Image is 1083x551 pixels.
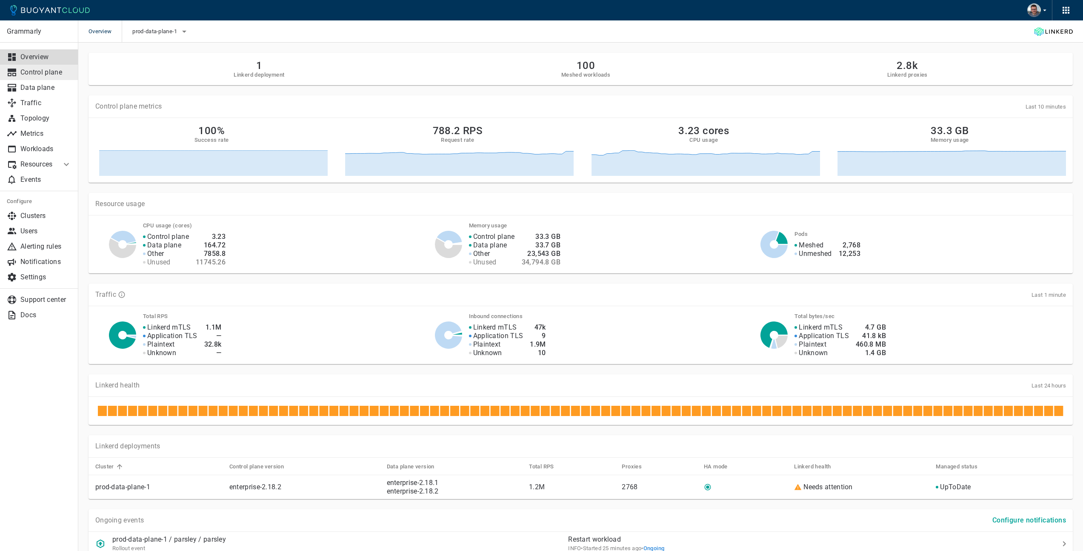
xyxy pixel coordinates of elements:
[147,323,191,332] p: Linkerd mTLS
[20,68,71,77] p: Control plane
[473,340,501,349] p: Plaintext
[622,483,697,491] p: 2768
[561,60,610,72] h2: 100
[799,323,843,332] p: Linkerd mTLS
[839,241,860,250] h4: 2,768
[794,463,831,470] h5: Linkerd health
[341,125,574,176] a: 788.2 RPSRequest rate
[561,72,610,78] h5: Meshed workloads
[234,60,284,72] h2: 1
[689,137,718,143] h5: CPU usage
[132,28,179,35] span: prod-data-plane-1
[931,125,969,137] h2: 33.3 GB
[940,483,971,491] p: UpToDate
[473,258,497,267] p: Unused
[704,463,728,470] h5: HA mode
[7,27,71,36] p: Grammarly
[20,129,71,138] p: Metrics
[856,332,886,340] h4: 41.8 kB
[1032,382,1066,389] span: Last 24 hours
[473,323,517,332] p: Linkerd mTLS
[387,463,434,470] h5: Data plane version
[530,323,546,332] h4: 47k
[204,332,222,340] h4: —
[204,340,222,349] h4: 32.8k
[473,349,502,357] p: Unknown
[95,463,125,471] span: Cluster
[887,72,928,78] h5: Linkerd proxies
[1026,103,1066,110] span: Last 10 minutes
[95,483,223,491] p: prod-data-plane-1
[147,332,197,340] p: Application TLS
[856,349,886,357] h4: 1.4 GB
[622,463,642,470] h5: Proxies
[20,53,71,61] p: Overview
[112,535,226,544] p: prod-data-plane-1 / parsley / parsley
[799,349,828,357] p: Unknown
[147,349,176,357] p: Unknown
[839,250,860,258] h4: 12,253
[20,296,71,304] p: Support center
[936,463,989,471] span: Managed status
[931,137,969,143] h5: Memory usage
[936,463,977,470] h5: Managed status
[95,290,116,299] p: Traffic
[132,25,189,38] button: prod-data-plane-1
[147,258,171,267] p: Unused
[799,332,849,340] p: Application TLS
[229,463,295,471] span: Control plane version
[20,114,71,123] p: Topology
[856,340,886,349] h4: 460.8 MB
[529,463,554,470] h5: Total RPS
[799,241,823,250] p: Meshed
[522,241,560,250] h4: 33.7 GB
[147,340,175,349] p: Plaintext
[1027,3,1041,17] img: Alex Zakhariash
[834,125,1066,176] a: 33.3 GBMemory usage
[147,250,164,258] p: Other
[568,535,1026,544] p: Restart workload
[799,340,826,349] p: Plaintext
[20,258,71,266] p: Notifications
[95,442,160,451] p: Linkerd deployments
[799,250,832,258] p: Unmeshed
[20,99,71,107] p: Traffic
[473,250,490,258] p: Other
[20,145,71,153] p: Workloads
[20,242,71,251] p: Alerting rules
[530,332,546,340] h4: 9
[1032,292,1066,298] span: Last 1 minute
[387,479,439,487] a: enterprise-2.18.1
[194,137,229,143] h5: Success rate
[473,332,523,340] p: Application TLS
[20,227,71,235] p: Users
[622,463,653,471] span: Proxies
[803,483,853,491] a: Needs attention
[433,125,483,137] h2: 788.2 RPS
[147,232,189,241] p: Control plane
[20,175,71,184] p: Events
[529,483,615,491] p: 1.2M
[196,258,226,267] h4: 11745.26
[204,349,222,357] h4: —
[522,232,560,241] h4: 33.3 GB
[95,381,140,390] p: Linkerd health
[20,311,71,319] p: Docs
[678,125,729,137] h2: 3.23 cores
[794,463,842,471] span: Linkerd health
[856,323,886,332] h4: 4.7 GB
[441,137,474,143] h5: Request rate
[204,323,222,332] h4: 1.1M
[473,232,515,241] p: Control plane
[522,250,560,258] h4: 23,543 GB
[588,125,820,176] a: 3.23 coresCPU usage
[20,160,54,169] p: Resources
[229,483,281,491] a: enterprise-2.18.2
[887,60,928,72] h2: 2.8k
[530,349,546,357] h4: 10
[196,241,226,250] h4: 164.72
[992,516,1066,525] h4: Configure notifications
[473,241,507,250] p: Data plane
[95,102,162,111] p: Control plane metrics
[387,487,439,495] a: enterprise-2.18.2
